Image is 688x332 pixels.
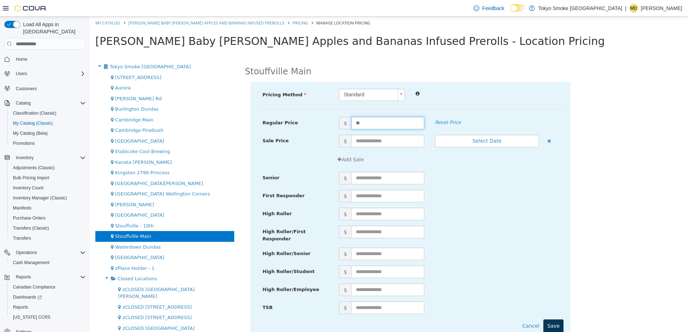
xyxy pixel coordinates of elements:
[13,140,35,146] span: Promotions
[28,270,104,283] span: zCLOSED [GEOGRAPHIC_DATA][PERSON_NAME]
[10,119,56,128] a: My Catalog (Classic)
[249,191,261,204] span: $
[453,303,474,316] button: Save
[7,292,89,302] a: Dashboards
[25,58,72,64] span: [STREET_ADDRESS]
[10,139,86,148] span: Promotions
[7,302,89,312] button: Reports
[13,195,67,201] span: Inventory Manager (Classic)
[7,312,89,322] button: [US_STATE] CCRS
[13,55,30,64] a: Home
[249,231,261,244] span: $
[25,217,61,222] span: Stouffville Main
[203,4,218,9] a: Pricing
[7,213,89,223] button: Purchase Orders
[7,173,89,183] button: Bulk Pricing Import
[5,18,515,31] span: [PERSON_NAME] Baby [PERSON_NAME] Apples and Bananas Infused Prerolls - Location Pricing
[10,174,86,182] span: Bulk Pricing Import
[16,100,31,106] span: Catalog
[25,249,65,254] span: zPlace Holder - 1
[16,274,31,280] span: Reports
[13,225,49,231] span: Transfers (Classic)
[249,72,315,84] a: Standard
[25,69,41,74] span: Aurora
[10,258,52,267] a: Cash Management
[630,4,637,13] span: MD
[10,293,86,301] span: Dashboards
[10,109,59,117] a: Classification (Classic)
[10,194,86,202] span: Inventory Manager (Classic)
[13,153,86,162] span: Inventory
[173,234,221,240] span: High Roller/Senior
[25,238,74,244] span: [GEOGRAPHIC_DATA]
[13,260,49,266] span: Cash Management
[25,143,82,148] span: Kanata [PERSON_NAME]
[13,294,42,300] span: Dashboards
[249,249,261,262] span: $
[249,155,261,168] span: $
[482,5,504,12] span: Feedback
[28,259,67,265] span: Closed Locations
[226,4,280,9] span: Manage Location Pricing
[10,139,38,148] a: Promotions
[13,153,36,162] button: Inventory
[13,205,31,211] span: Manifests
[10,234,86,243] span: Transfers
[173,121,199,127] span: Sale Price
[10,313,86,322] span: Washington CCRS
[7,128,89,138] button: My Catalog (Beta)
[173,75,217,81] span: Pricing Method
[249,173,261,186] span: $
[10,303,86,312] span: Reports
[10,303,31,312] a: Reports
[173,158,190,164] span: Senior
[429,303,453,316] button: Cancel
[13,84,40,93] a: Customers
[7,282,89,292] button: Canadian Compliance
[13,99,33,107] button: Catalog
[249,209,261,222] span: $
[13,215,46,221] span: Purchase Orders
[10,174,52,182] a: Bulk Pricing Import
[249,100,261,113] span: $
[39,4,194,9] a: [PERSON_NAME] Baby [PERSON_NAME] Apples and Bananas Infused Prerolls
[345,118,449,131] button: Select Date
[16,71,27,77] span: Users
[13,273,86,281] span: Reports
[10,258,86,267] span: Cash Management
[173,176,215,182] span: First Responder
[16,155,33,161] span: Inventory
[173,194,202,200] span: High Roller
[10,204,34,212] a: Manifests
[641,4,682,13] p: [PERSON_NAME]
[25,122,74,127] span: [GEOGRAPHIC_DATA]
[25,111,73,116] span: Cambridge Pinebush
[7,233,89,243] button: Transfers
[13,273,34,281] button: Reports
[13,314,50,320] span: [US_STATE] CCRS
[10,214,86,222] span: Purchase Orders
[20,21,86,35] span: Load All Apps in [GEOGRAPHIC_DATA]
[25,228,71,233] span: Waterdown Dundas
[10,234,34,243] a: Transfers
[249,118,261,131] span: $
[13,130,48,136] span: My Catalog (Beta)
[471,1,507,15] a: Feedback
[10,163,86,172] span: Adjustments (Classic)
[13,120,53,126] span: My Catalog (Classic)
[10,224,52,232] a: Transfers (Classic)
[1,248,89,258] button: Operations
[32,309,104,314] span: zCLOSED [GEOGRAPHIC_DATA]
[7,183,89,193] button: Inventory Count
[249,73,305,84] span: Standard
[173,288,183,294] span: TSB
[10,184,46,192] a: Inventory Count
[1,98,89,108] button: Catalog
[10,313,53,322] a: [US_STATE] CCRS
[1,69,89,79] button: Users
[14,5,47,12] img: Cova
[173,270,229,276] span: High Roller/Employee
[13,165,55,171] span: Adjustments (Classic)
[7,138,89,148] button: Promotions
[173,252,225,258] span: High Roller/Student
